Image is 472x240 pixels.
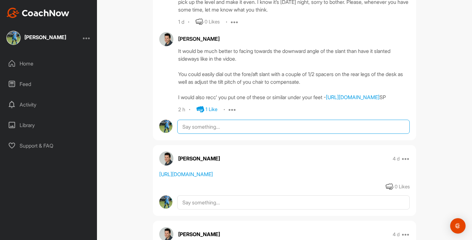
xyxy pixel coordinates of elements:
div: 0 Likes [395,183,410,191]
img: avatar [159,195,172,209]
div: Feed [4,76,94,92]
img: avatar [159,120,172,133]
a: [URL][DOMAIN_NAME] [159,171,213,177]
img: avatar [159,32,173,46]
p: 4 d [393,231,400,238]
p: [PERSON_NAME] [178,230,220,238]
div: Home [4,56,94,72]
div: Library [4,117,94,133]
div: 1 d [178,19,184,25]
div: 1 Like [205,106,217,113]
div: 0 Likes [205,18,220,26]
p: 4 d [393,156,400,162]
img: CoachNow [6,8,69,18]
div: Activity [4,97,94,113]
img: avatar [159,151,173,166]
a: [URL][DOMAIN_NAME] [326,94,380,100]
div: It would be much better to facing towards the downward angle of the slant than have it slanted si... [178,47,410,101]
div: Support & FAQ [4,138,94,154]
p: [PERSON_NAME] [178,155,220,162]
img: square_992e0308fd3b8bab0059b341ed31e2e7.jpg [6,31,21,45]
div: Open Intercom Messenger [450,218,466,234]
div: 2 h [178,107,185,113]
div: [PERSON_NAME] [178,35,410,43]
div: [PERSON_NAME] [24,35,66,40]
